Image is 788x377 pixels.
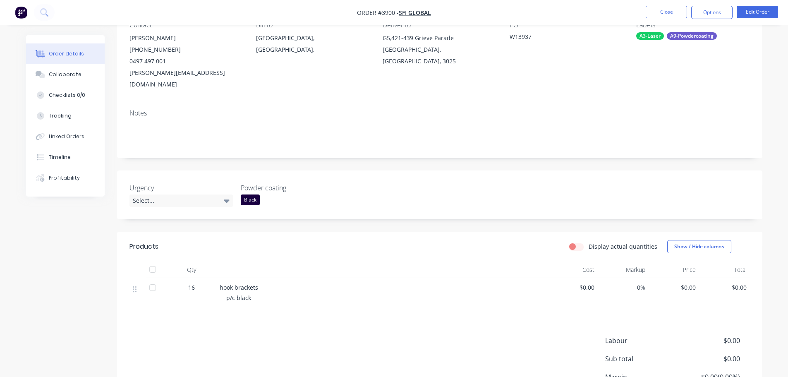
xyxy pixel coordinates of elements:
span: Labour [605,336,679,346]
span: 0% [601,283,645,292]
button: Order details [26,43,105,64]
button: Show / Hide columns [667,240,731,253]
div: A3-Laser [636,32,664,40]
div: Cost [547,262,598,278]
div: Price [649,262,699,278]
button: Collaborate [26,64,105,85]
div: Collaborate [49,71,81,78]
div: PO [510,21,623,29]
div: Qty [167,262,216,278]
button: Close [646,6,687,18]
div: [GEOGRAPHIC_DATA], [GEOGRAPHIC_DATA], 3025 [383,44,496,67]
div: Tracking [49,112,72,120]
div: Checklists 0/0 [49,91,85,99]
div: Order details [49,50,84,58]
div: Timeline [49,154,71,161]
div: Deliver to [383,21,496,29]
span: $0.00 [678,354,740,364]
span: $0.00 [652,283,696,292]
button: Edit Order [737,6,778,18]
button: Profitability [26,168,105,188]
div: 0497 497 001 [129,55,243,67]
button: Checklists 0/0 [26,85,105,106]
span: $0.00 [551,283,595,292]
div: Bill to [256,21,369,29]
label: Urgency [129,183,233,193]
div: [PERSON_NAME][PHONE_NUMBER]0497 497 001[PERSON_NAME][EMAIL_ADDRESS][DOMAIN_NAME] [129,32,243,90]
div: Markup [598,262,649,278]
div: Profitability [49,174,80,182]
div: G5,421-439 Grieve Parade[GEOGRAPHIC_DATA], [GEOGRAPHIC_DATA], 3025 [383,32,496,67]
span: $0.00 [702,283,747,292]
div: G5,421-439 Grieve Parade [383,32,496,44]
img: Factory [15,6,27,19]
button: Tracking [26,106,105,126]
div: [PERSON_NAME] [129,32,243,44]
div: W13937 [510,32,613,44]
span: $0.00 [678,336,740,346]
div: Select... [129,195,233,207]
div: Products [129,242,158,252]
button: Timeline [26,147,105,168]
div: [GEOGRAPHIC_DATA], [GEOGRAPHIC_DATA], [256,32,369,55]
span: Sub total [605,354,679,364]
span: Order #3900 - [357,9,399,17]
div: Total [699,262,750,278]
div: Labels [636,21,750,29]
label: Powder coating [241,183,344,193]
button: Options [691,6,733,19]
a: SFI GLOBAL [399,9,431,17]
div: Linked Orders [49,133,84,140]
div: Contact [129,21,243,29]
span: 16 [188,283,195,292]
span: hook brackets [220,283,258,291]
div: [PHONE_NUMBER] [129,44,243,55]
label: Display actual quantities [589,242,657,251]
div: [PERSON_NAME][EMAIL_ADDRESS][DOMAIN_NAME] [129,67,243,90]
div: [GEOGRAPHIC_DATA], [GEOGRAPHIC_DATA], [256,32,369,59]
span: p/c black [226,294,251,302]
div: Black [241,195,260,205]
div: A9-Powdercoating [667,32,717,40]
button: Linked Orders [26,126,105,147]
div: Notes [129,109,750,117]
